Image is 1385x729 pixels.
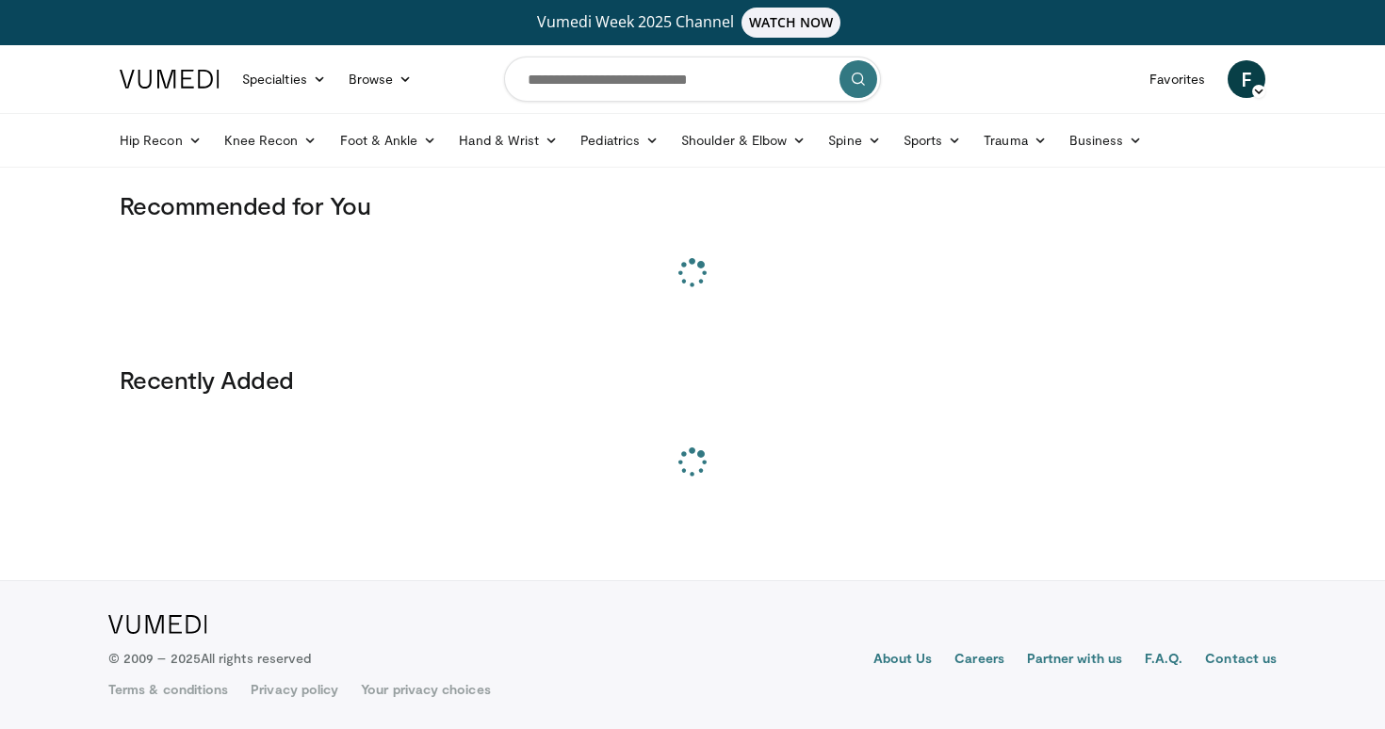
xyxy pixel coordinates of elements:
[741,8,841,38] span: WATCH NOW
[1145,649,1182,672] a: F.A.Q.
[329,121,448,159] a: Foot & Ankle
[213,121,329,159] a: Knee Recon
[120,70,220,89] img: VuMedi Logo
[1058,121,1154,159] a: Business
[817,121,891,159] a: Spine
[361,680,490,699] a: Your privacy choices
[108,649,311,668] p: © 2009 – 2025
[954,649,1004,672] a: Careers
[120,190,1265,220] h3: Recommended for You
[1027,649,1122,672] a: Partner with us
[504,57,881,102] input: Search topics, interventions
[120,364,1265,395] h3: Recently Added
[1138,60,1216,98] a: Favorites
[122,8,1263,38] a: Vumedi Week 2025 ChannelWATCH NOW
[972,121,1058,159] a: Trauma
[337,60,424,98] a: Browse
[670,121,817,159] a: Shoulder & Elbow
[108,615,207,634] img: VuMedi Logo
[1205,649,1277,672] a: Contact us
[569,121,670,159] a: Pediatrics
[873,649,933,672] a: About Us
[201,650,311,666] span: All rights reserved
[448,121,569,159] a: Hand & Wrist
[231,60,337,98] a: Specialties
[892,121,973,159] a: Sports
[251,680,338,699] a: Privacy policy
[1228,60,1265,98] a: F
[108,121,213,159] a: Hip Recon
[108,680,228,699] a: Terms & conditions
